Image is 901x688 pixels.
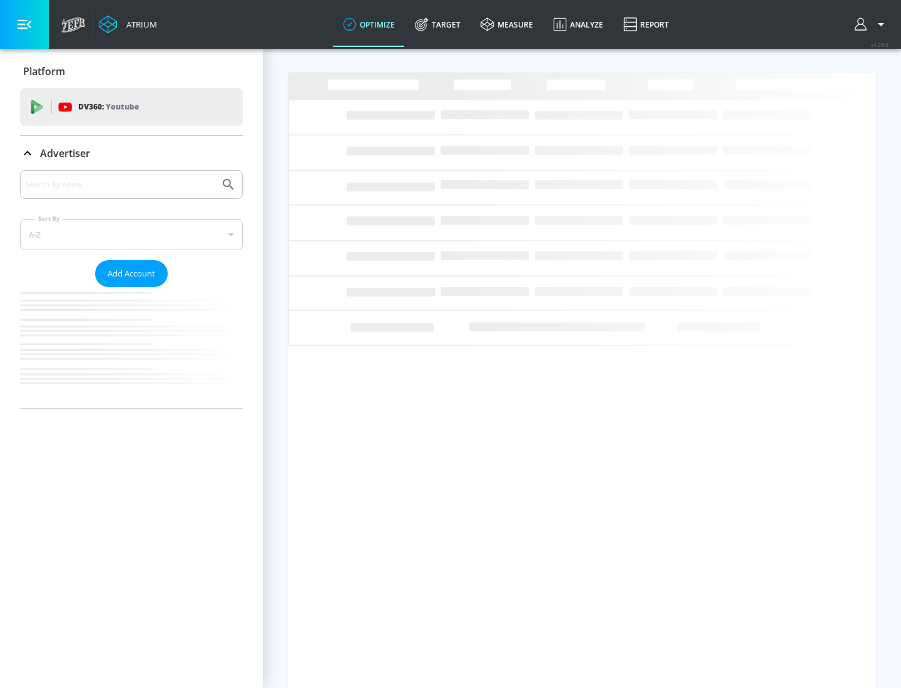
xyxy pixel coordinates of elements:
[23,64,65,78] p: Platform
[471,2,543,47] a: measure
[121,19,157,30] div: Atrium
[333,2,405,47] a: optimize
[20,88,243,126] div: DV360: Youtube
[36,215,63,223] label: Sort By
[78,100,139,114] p: DV360:
[871,41,888,48] span: v 4.28.0
[108,266,155,281] span: Add Account
[106,100,139,113] p: Youtube
[20,287,243,408] nav: list of Advertiser
[543,2,613,47] a: Analyze
[20,170,243,408] div: Advertiser
[40,146,90,160] p: Advertiser
[20,54,243,89] div: Platform
[20,219,243,250] div: A-Z
[99,15,157,34] a: Atrium
[95,260,168,287] button: Add Account
[405,2,471,47] a: Target
[613,2,679,47] a: Report
[25,176,215,193] input: Search by name
[20,136,243,171] div: Advertiser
